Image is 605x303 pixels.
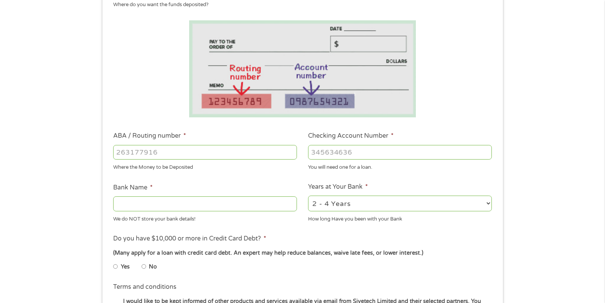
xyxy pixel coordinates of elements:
[113,145,297,160] input: 263177916
[308,212,492,223] div: How long Have you been with your Bank
[308,145,492,160] input: 345634636
[113,132,186,140] label: ABA / Routing number
[113,235,266,243] label: Do you have $10,000 or more in Credit Card Debt?
[113,249,491,257] div: (Many apply for a loan with credit card debt. An expert may help reduce balances, waive late fees...
[113,184,153,192] label: Bank Name
[113,212,297,223] div: We do NOT store your bank details!
[189,20,416,117] img: Routing number location
[121,263,130,271] label: Yes
[113,1,486,9] div: Where do you want the funds deposited?
[308,183,368,191] label: Years at Your Bank
[308,132,394,140] label: Checking Account Number
[113,161,297,171] div: Where the Money to be Deposited
[149,263,157,271] label: No
[308,161,492,171] div: You will need one for a loan.
[113,283,176,291] label: Terms and conditions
